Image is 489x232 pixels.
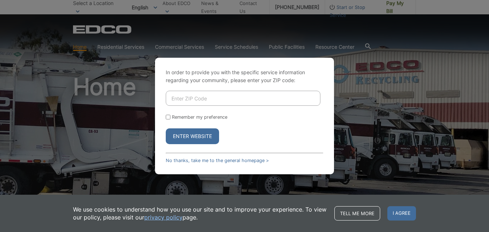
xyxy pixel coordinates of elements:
[73,205,327,221] p: We use cookies to understand how you use our site and to improve your experience. To view our pol...
[166,158,269,163] a: No thanks, take me to the general homepage >
[144,213,183,221] a: privacy policy
[334,206,380,221] a: Tell me more
[166,128,219,144] button: Enter Website
[166,68,323,84] p: In order to provide you with the specific service information regarding your community, please en...
[172,114,227,120] label: Remember my preference
[166,91,320,106] input: Enter ZIP Code
[387,206,416,221] span: I agree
